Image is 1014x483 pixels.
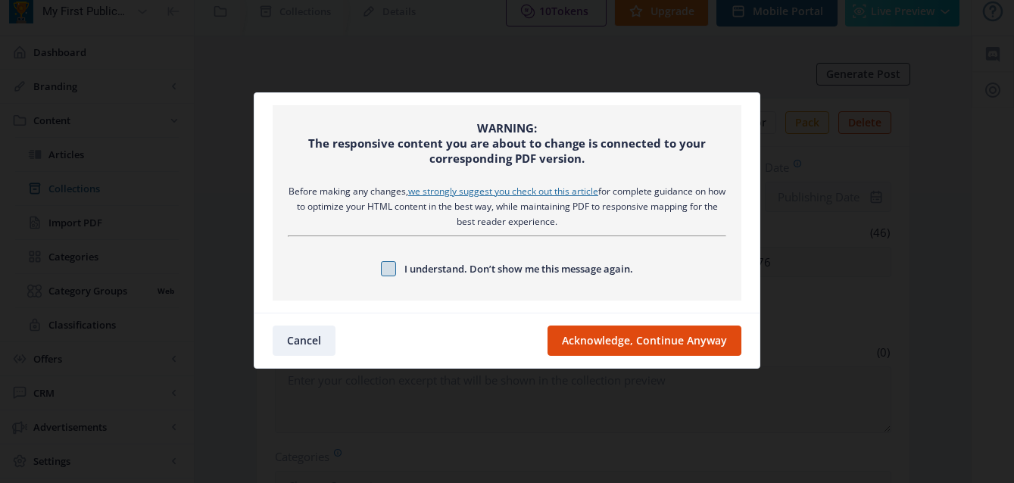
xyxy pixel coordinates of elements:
a: we strongly suggest you check out this article [408,185,598,198]
button: Acknowledge, Continue Anyway [548,326,741,356]
span: I understand. Don’t show me this message again. [396,260,633,278]
div: Before making any changes, for complete guidance on how to optimize your HTML content in the best... [288,184,727,229]
div: WARNING: The responsive content you are about to change is connected to your corresponding PDF ve... [288,120,727,166]
button: Cancel [273,326,335,356]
